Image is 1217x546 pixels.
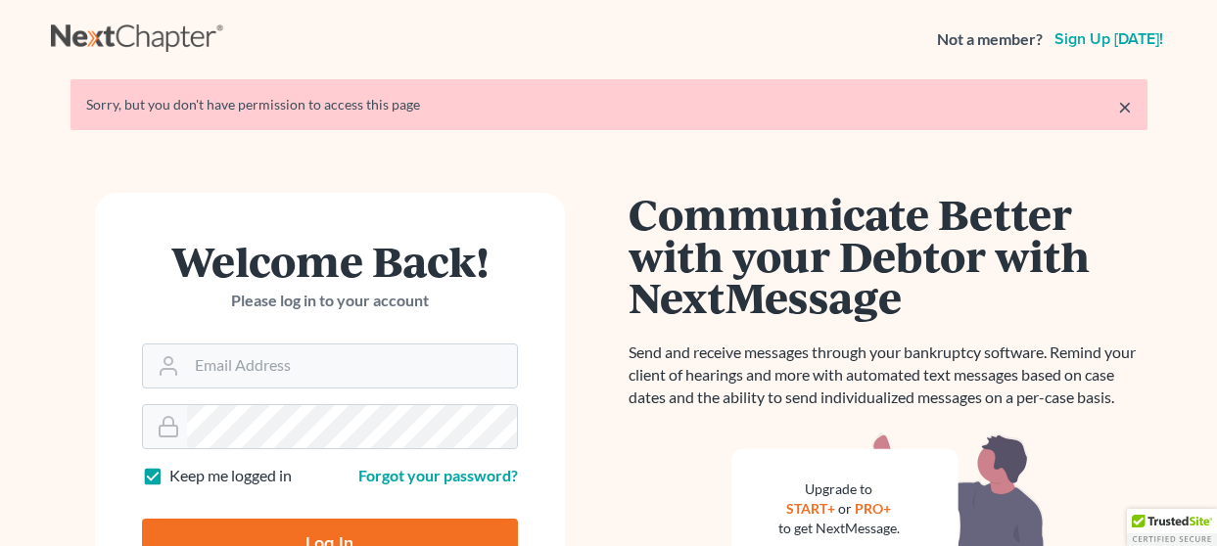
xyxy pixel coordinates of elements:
span: or [838,500,852,517]
a: Forgot your password? [358,466,518,484]
a: × [1118,95,1132,118]
h1: Communicate Better with your Debtor with NextMessage [629,193,1147,318]
div: Sorry, but you don't have permission to access this page [86,95,1132,114]
div: Upgrade to [778,479,900,499]
label: Keep me logged in [169,465,292,487]
input: Email Address [187,344,517,387]
a: START+ [786,500,835,517]
div: TrustedSite Certified [1127,509,1217,546]
p: Send and receive messages through your bankruptcy software. Remind your client of hearings and mo... [629,341,1147,409]
div: to get NextMessage. [778,519,900,538]
a: Sign up [DATE]! [1051,31,1167,47]
strong: Not a member? [937,28,1043,51]
a: PRO+ [855,500,891,517]
h1: Welcome Back! [142,240,518,282]
p: Please log in to your account [142,290,518,312]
